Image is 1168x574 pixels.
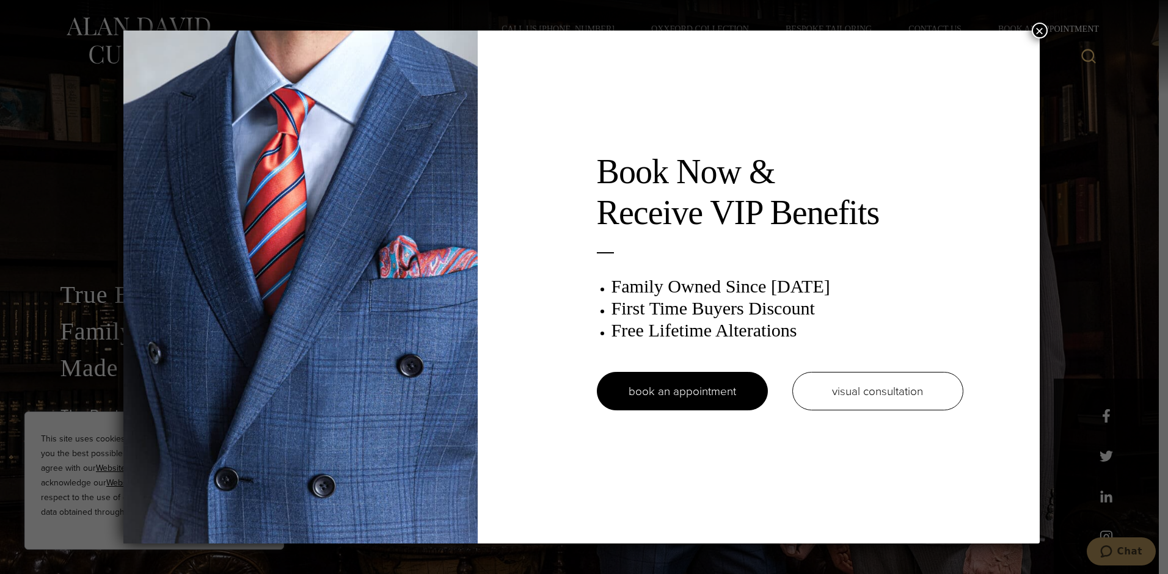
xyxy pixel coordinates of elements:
[597,151,963,233] h2: Book Now & Receive VIP Benefits
[611,319,963,341] h3: Free Lifetime Alterations
[1032,23,1048,38] button: Close
[597,372,768,410] a: book an appointment
[611,275,963,297] h3: Family Owned Since [DATE]
[792,372,963,410] a: visual consultation
[31,9,56,20] span: Chat
[611,297,963,319] h3: First Time Buyers Discount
